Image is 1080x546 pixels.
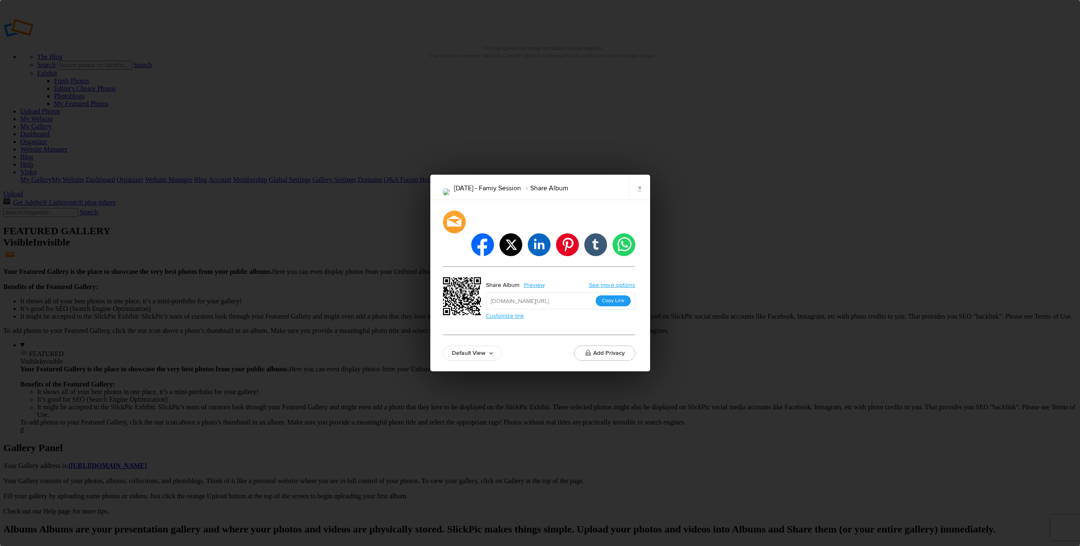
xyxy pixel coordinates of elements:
a: Preview [519,280,551,291]
a: Default View [443,346,502,361]
button: Copy Link [596,295,631,306]
li: whatsapp [613,233,635,256]
div: Share Album [486,280,519,291]
li: twitter [499,233,522,256]
li: Share Album [521,181,568,195]
li: linkedin [528,233,551,256]
a: See more options [589,281,635,289]
img: DSC_8924.png [443,189,450,195]
li: tumblr [584,233,607,256]
button: Add Privacy [574,346,635,361]
li: [DATE] - Famiy Session [454,181,521,195]
div: https://slickpic.us/18424660kYDw [443,277,483,318]
a: Customize link [486,312,524,319]
li: pinterest [556,233,579,256]
li: facebook [471,233,494,256]
a: × [629,175,650,200]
